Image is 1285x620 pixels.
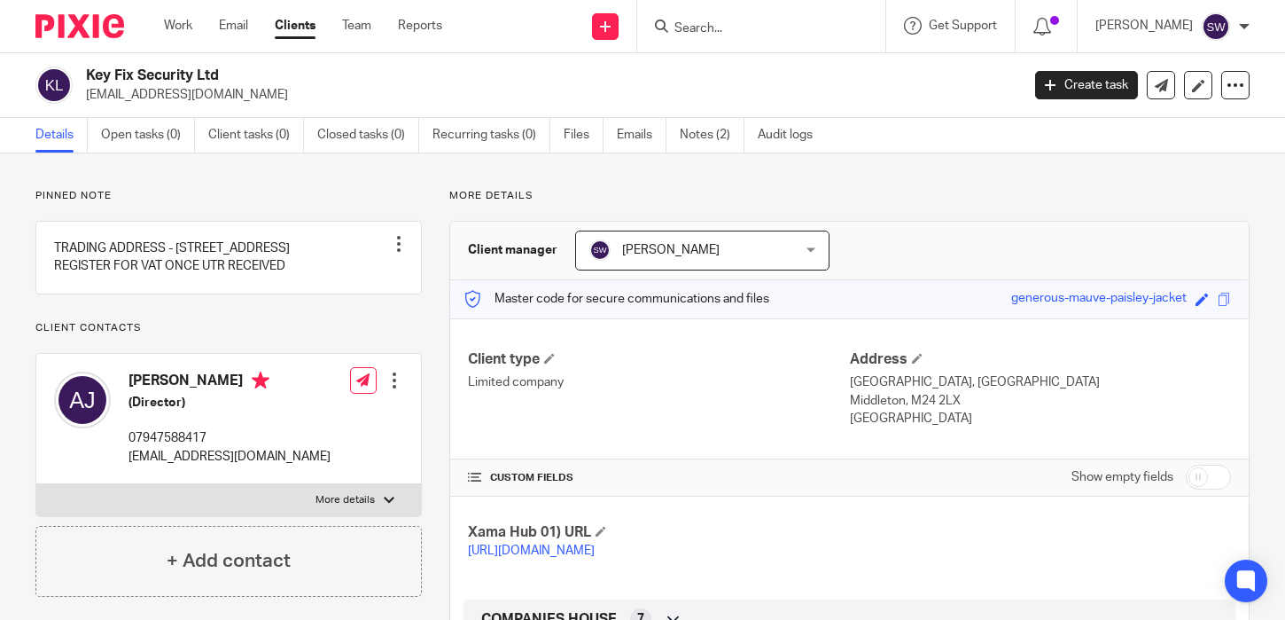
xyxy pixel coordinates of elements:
[35,14,124,38] img: Pixie
[468,523,849,542] h4: Xama Hub 01) URL
[101,118,195,153] a: Open tasks (0)
[208,118,304,153] a: Client tasks (0)
[758,118,826,153] a: Audit logs
[275,17,315,35] a: Clients
[35,189,422,203] p: Pinned note
[398,17,442,35] a: Reports
[128,429,331,447] p: 07947588417
[86,67,824,85] h2: Key Fix Security Ltd
[342,17,371,35] a: Team
[86,86,1009,104] p: [EMAIL_ADDRESS][DOMAIN_NAME]
[35,67,73,104] img: svg%3E
[128,372,331,394] h4: [PERSON_NAME]
[468,241,557,259] h3: Client manager
[468,350,849,369] h4: Client type
[850,350,1231,369] h4: Address
[850,392,1231,410] p: Middleton, M24 2LX
[463,290,769,308] p: Master code for secure communications and files
[164,17,192,35] a: Work
[252,372,269,389] i: Primary
[589,239,611,261] img: svg%3E
[468,545,595,557] a: [URL][DOMAIN_NAME]
[167,547,291,575] h4: + Add contact
[128,394,331,412] h5: (Director)
[617,118,666,153] a: Emails
[680,118,744,153] a: Notes (2)
[564,118,604,153] a: Files
[622,244,720,256] span: [PERSON_NAME]
[1202,12,1230,41] img: svg%3E
[54,372,111,428] img: svg%3E
[673,21,832,37] input: Search
[1011,289,1187,310] div: generous-mauve-paisley-jacket
[128,448,331,466] p: [EMAIL_ADDRESS][DOMAIN_NAME]
[219,17,248,35] a: Email
[432,118,550,153] a: Recurring tasks (0)
[35,321,422,335] p: Client contacts
[317,118,419,153] a: Closed tasks (0)
[468,471,849,485] h4: CUSTOM FIELDS
[1071,468,1173,486] label: Show empty fields
[1035,71,1138,99] a: Create task
[929,20,997,32] span: Get Support
[1095,17,1193,35] p: [PERSON_NAME]
[449,189,1250,203] p: More details
[850,373,1231,391] p: [GEOGRAPHIC_DATA], [GEOGRAPHIC_DATA]
[468,373,849,391] p: Limited company
[35,118,88,153] a: Details
[315,493,375,507] p: More details
[850,410,1231,428] p: [GEOGRAPHIC_DATA]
